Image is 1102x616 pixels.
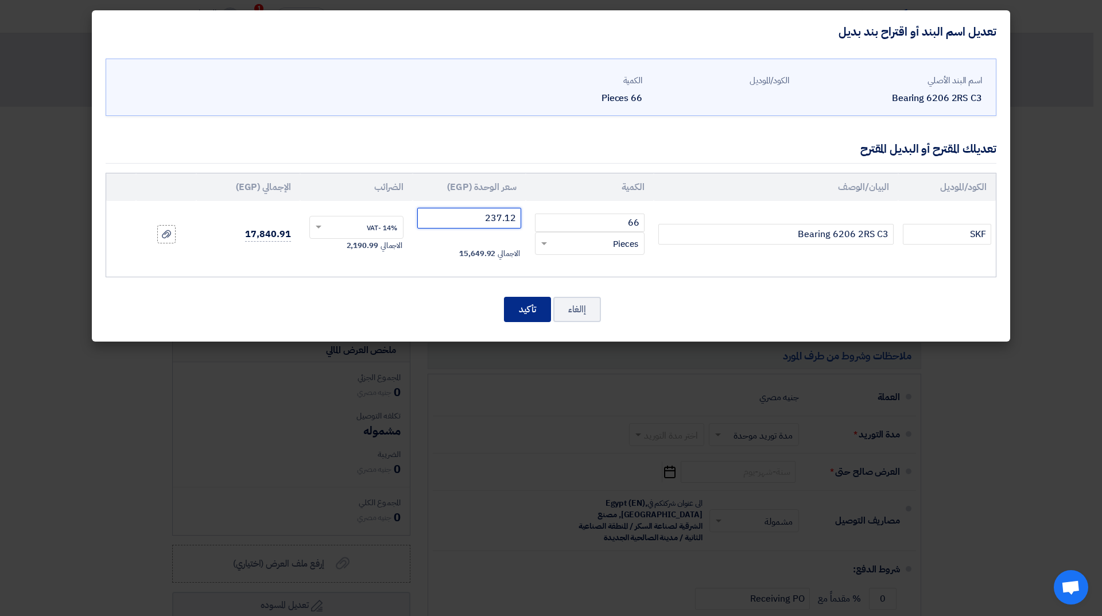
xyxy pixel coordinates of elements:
[654,173,898,201] th: البيان/الوصف
[651,74,789,87] div: الكود/الموديل
[505,91,642,105] div: 66 Pieces
[347,240,378,251] span: 2,190.99
[498,248,519,259] span: الاجمالي
[196,173,300,201] th: الإجمالي (EGP)
[798,91,982,105] div: Bearing 6206 2RS C3
[417,208,521,228] input: أدخل سعر الوحدة
[903,224,991,245] input: الموديل
[860,140,996,157] div: تعديلك المقترح أو البديل المقترح
[381,240,402,251] span: الاجمالي
[505,74,642,87] div: الكمية
[526,173,654,201] th: الكمية
[658,224,894,245] input: Add Item Description
[553,297,601,322] button: إالغاء
[245,227,290,242] span: 17,840.91
[309,216,404,239] ng-select: VAT
[898,173,996,201] th: الكود/الموديل
[535,214,645,232] input: RFQ_STEP1.ITEMS.2.AMOUNT_TITLE
[798,74,982,87] div: اسم البند الأصلي
[300,173,413,201] th: الضرائب
[613,238,638,251] span: Pieces
[504,297,551,322] button: تأكيد
[1054,570,1088,605] div: Open chat
[459,248,495,259] span: 15,649.92
[413,173,526,201] th: سعر الوحدة (EGP)
[839,24,996,39] h4: تعديل اسم البند أو اقتراح بند بديل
